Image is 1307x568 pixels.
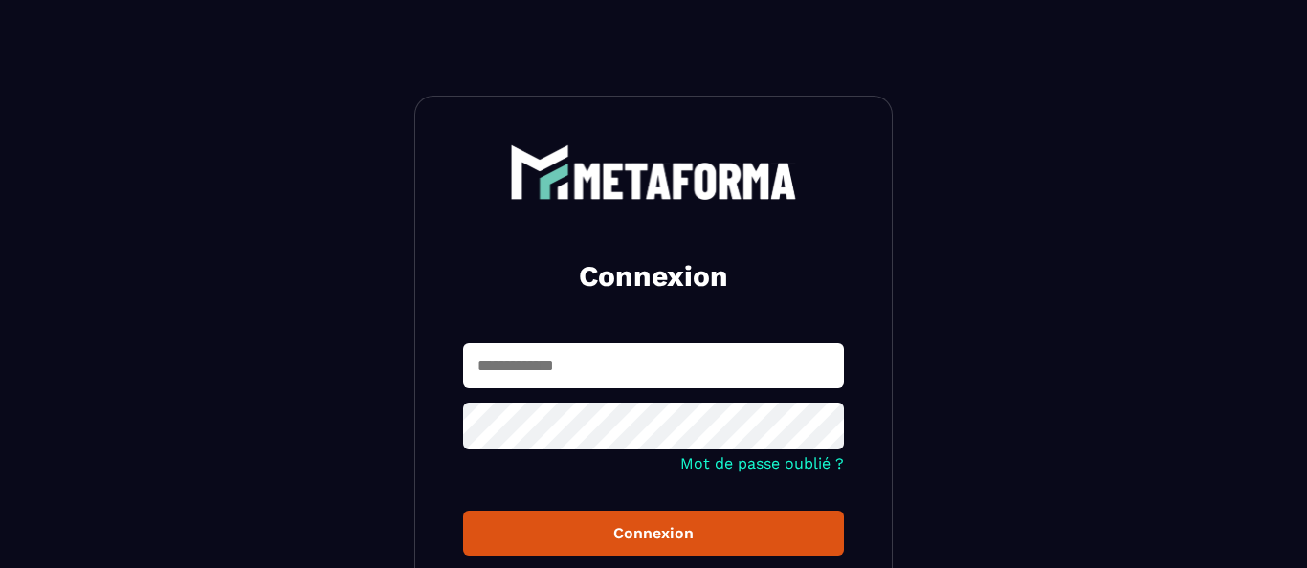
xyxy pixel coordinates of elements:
a: logo [463,144,844,200]
button: Connexion [463,511,844,556]
a: Mot de passe oublié ? [680,454,844,472]
div: Connexion [478,524,829,542]
img: logo [510,144,797,200]
h2: Connexion [486,257,821,295]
